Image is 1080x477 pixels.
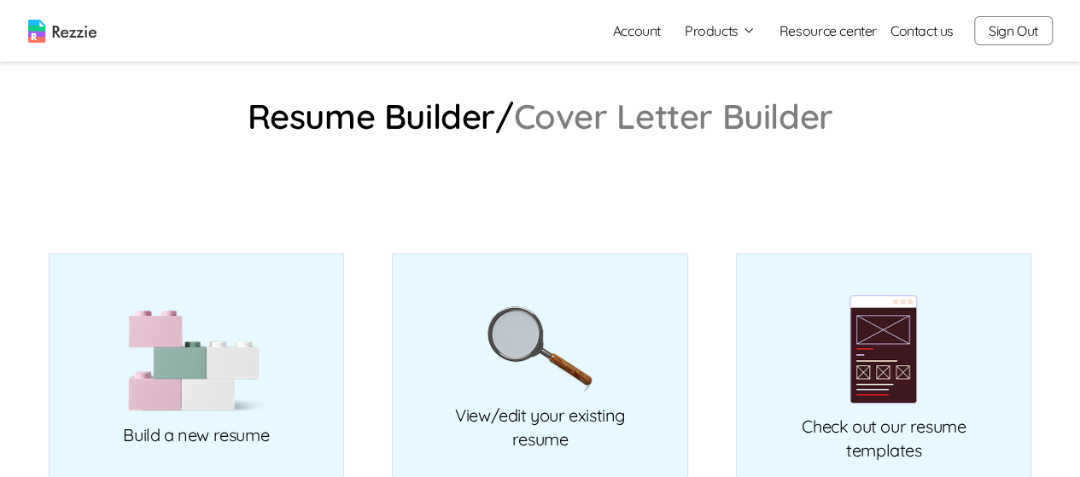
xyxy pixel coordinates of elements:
p: Check out our resume templates [802,415,966,462]
a: Resource center [779,20,877,41]
a: Account [599,14,674,48]
img: logo [28,20,96,43]
button: Products [685,20,756,41]
a: Resume Builder/ [247,102,513,130]
a: Cover Letter Builder [514,102,833,130]
p: Build a new resume [123,423,269,447]
button: Sign Out [974,16,1053,45]
a: Contact us [890,20,954,41]
p: View/edit your existing resume [455,404,625,451]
